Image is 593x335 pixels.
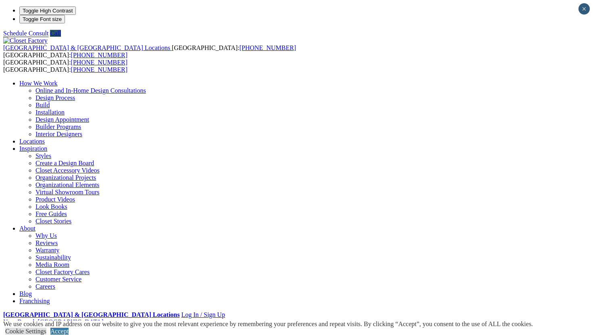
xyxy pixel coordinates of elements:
a: Organizational Projects [35,174,96,181]
button: Close [578,3,590,15]
a: Closet Factory Cares [35,268,90,275]
a: [GEOGRAPHIC_DATA] & [GEOGRAPHIC_DATA] Locations [3,44,172,51]
a: Styles [35,152,51,159]
a: About [19,225,35,232]
a: [PHONE_NUMBER] [239,44,296,51]
a: [PHONE_NUMBER] [71,52,127,58]
span: [GEOGRAPHIC_DATA]: [GEOGRAPHIC_DATA]: [3,59,127,73]
a: [PHONE_NUMBER] [71,59,127,66]
a: Free Guides [35,210,67,217]
a: Online and In-Home Design Consultations [35,87,146,94]
a: Build [35,102,50,108]
a: Careers [35,283,55,290]
a: Organizational Elements [35,181,99,188]
a: Sustainability [35,254,71,261]
a: Closet Accessory Videos [35,167,100,174]
a: Customer Service [35,276,81,283]
a: Reviews [35,239,58,246]
a: Installation [35,109,65,116]
a: Log In / Sign Up [181,311,225,318]
a: Virtual Showroom Tours [35,189,100,196]
a: Media Room [35,261,69,268]
span: Toggle High Contrast [23,8,73,14]
button: Toggle Font size [19,15,65,23]
a: [PHONE_NUMBER] [71,66,127,73]
a: Look Books [35,203,67,210]
a: How We Work [19,80,58,87]
a: Why Us [35,232,57,239]
a: Call [50,30,61,37]
a: Interior Designers [35,131,82,137]
span: [GEOGRAPHIC_DATA] [38,318,103,325]
a: Warranty [35,247,59,254]
a: Franchising [19,298,50,304]
img: Closet Factory [3,37,48,44]
a: [GEOGRAPHIC_DATA] & [GEOGRAPHIC_DATA] Locations [3,311,180,318]
a: Design Process [35,94,75,101]
span: Your Branch [3,318,36,325]
a: Accept [50,328,69,335]
button: Toggle High Contrast [19,6,76,15]
a: Closet Stories [35,218,71,225]
span: [GEOGRAPHIC_DATA]: [GEOGRAPHIC_DATA]: [3,44,296,58]
span: [GEOGRAPHIC_DATA] & [GEOGRAPHIC_DATA] Locations [3,44,170,51]
a: Your Branch [GEOGRAPHIC_DATA] [3,318,104,325]
a: Design Appointment [35,116,89,123]
a: Cookie Settings [5,328,46,335]
a: Schedule Consult [3,30,48,37]
a: Product Videos [35,196,75,203]
span: Toggle Font size [23,16,62,22]
a: Builder Programs [35,123,81,130]
div: We use cookies and IP address on our website to give you the most relevant experience by remember... [3,320,533,328]
a: Locations [19,138,45,145]
a: Blog [19,290,32,297]
a: Create a Design Board [35,160,94,166]
a: Inspiration [19,145,47,152]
